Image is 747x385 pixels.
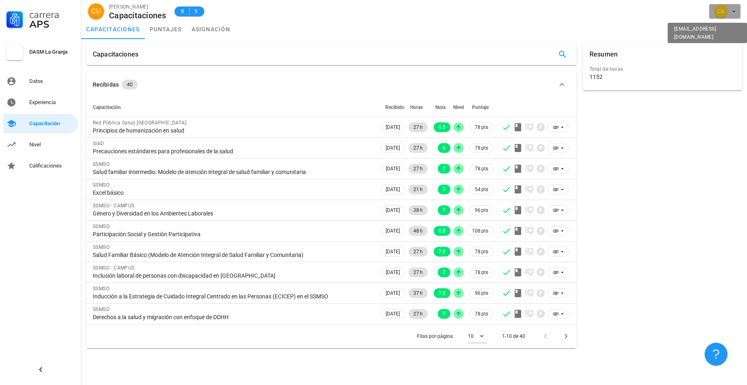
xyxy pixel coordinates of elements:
th: Horas [407,98,429,117]
a: Nivel [3,135,78,154]
span: [DATE] [386,123,400,132]
span: 27 h [413,268,423,277]
div: 1152 [590,73,603,80]
span: Capacitación [93,104,121,110]
span: [DATE] [386,144,400,152]
span: 6.5 [439,122,446,132]
span: Nota [435,104,446,110]
span: 96 pts [475,206,488,214]
div: Datos [29,78,75,85]
span: 7 [443,185,446,194]
th: Nota [429,98,452,117]
span: 7 [443,309,446,319]
div: 10 [468,333,474,340]
span: 78 pts [475,248,488,256]
span: [DATE] [386,185,400,194]
span: 78 pts [475,268,488,276]
div: Inducción a la Estrategia de Cuidado Integral Centrado en las Personas (ECICEP) en el SSMSO [93,293,372,300]
a: Experiencia [3,93,78,112]
th: Capacitación [86,98,379,117]
button: Recibidas 40 [86,72,577,98]
div: Recibidas [93,80,119,89]
span: SSMSO - CAMPUS [93,265,135,271]
span: 7 [443,205,446,215]
span: [DATE] [386,268,400,277]
div: Calificaciones [29,163,75,169]
span: SSMSO [93,161,109,167]
span: CU [91,3,100,20]
span: Recibido [385,104,404,110]
div: Principios de humanización en salud [93,127,372,134]
div: Capacitaciones [109,11,166,20]
div: Participación Social y Gestión Participativa [93,231,372,238]
a: asignación [187,20,236,39]
th: Puntaje [465,98,495,117]
div: Salud Familiar Básico (Modelo de Atención Integral de Salud Familiar y Comunitaria) [93,251,372,259]
div: Resumen [590,44,618,65]
span: 96 pts [475,289,488,297]
div: Total de horas [590,65,736,73]
button: Página siguiente [559,329,573,344]
span: SSMSO - CAMPUS [93,203,135,209]
span: 48 h [413,226,423,236]
div: avatar [714,5,727,18]
span: SSMSO [93,224,109,229]
div: Excel básico [93,189,372,196]
span: B [179,7,186,15]
a: puntajes [145,20,187,39]
div: Nivel [29,141,75,148]
th: Recibido [379,98,407,117]
div: Filas por página: [417,324,487,348]
span: 108 pts [472,227,488,235]
div: 1-10 de 40 [502,333,525,340]
div: [PERSON_NAME] [109,3,166,11]
span: Nivel [453,104,464,110]
th: Nivel [452,98,465,117]
a: Datos [3,72,78,91]
span: 27 h [413,143,423,153]
div: DASM La Granja [29,49,75,55]
span: [DATE] [386,309,400,318]
span: SSMSO [93,307,109,312]
span: SIAD [93,141,104,146]
span: 5 [193,7,199,15]
span: Puntaje [472,104,489,110]
a: Calificaciones [3,156,78,176]
span: 78 pts [475,123,488,131]
div: Género y Diversidad en los Ambientes Laborales [93,210,372,217]
span: SSMSO [93,182,109,188]
span: [DATE] [386,247,400,256]
span: 78 pts [475,165,488,173]
span: [DATE] [386,164,400,173]
span: 37 h [413,288,423,298]
span: 7 [443,268,446,277]
span: 27 h [413,122,423,132]
span: SSMSO [93,286,109,291]
span: [DATE] [386,289,400,298]
div: Precauciones estándares para profesionales de la salud [93,148,372,155]
span: 54 pts [475,185,488,194]
div: Carrera [29,10,75,20]
span: 7 [443,164,446,174]
span: [DATE] [386,206,400,215]
div: Salud familiar intermedio: Modelo de atención integral de salud familiar y comunitaria [93,168,372,176]
a: capacitaciones [81,20,145,39]
span: 27 h [413,247,423,257]
span: Horas [410,104,423,110]
span: 7.0 [439,288,446,298]
span: 40 [127,80,133,89]
span: 21 h [413,185,423,194]
div: Experiencia [29,99,75,106]
div: 10Filas por página: [468,330,487,343]
span: 27 h [413,164,423,174]
div: APS [29,20,75,29]
span: Red Pública Salud [GEOGRAPHIC_DATA] [93,120,186,126]
span: 27 h [413,309,423,319]
div: Derechos a la salud y migración con enfoque de DDHH [93,313,372,321]
span: 6.8 [439,226,446,236]
span: 38 h [413,205,423,215]
a: Capacitación [3,114,78,133]
div: Capacitaciones [93,44,138,65]
span: [DATE] [386,226,400,235]
span: SSMSO [93,244,109,250]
